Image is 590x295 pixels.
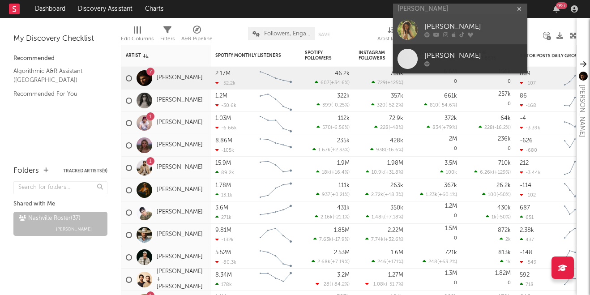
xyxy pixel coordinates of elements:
[126,53,193,58] div: Artist
[520,259,537,265] div: -549
[332,148,348,153] span: +2.33 %
[365,192,403,197] div: ( )
[444,183,457,188] div: 367k
[496,183,511,188] div: 26.2k
[335,71,350,77] div: 46.2k
[372,259,403,265] div: ( )
[256,112,296,134] svg: Chart title
[390,71,403,77] div: 736k
[13,212,107,236] a: Nashville Roster(37)[PERSON_NAME]
[316,281,350,287] div: ( )
[393,15,527,44] a: [PERSON_NAME]
[121,34,154,44] div: Edit Columns
[386,148,402,153] span: -16.6 %
[13,199,107,209] div: Shared with Me
[412,134,457,156] div: 0
[376,148,385,153] span: 938
[333,103,348,108] span: -0.25 %
[553,5,560,13] button: 99+
[256,179,296,201] svg: Chart title
[423,259,457,265] div: ( )
[412,269,457,291] div: 0
[321,215,333,220] span: 2.16k
[215,138,232,144] div: 8.86M
[215,272,232,278] div: 8.34M
[480,170,493,175] span: 6.26k
[492,215,496,220] span: 1k
[316,192,350,197] div: ( )
[445,270,457,276] div: 1.3M
[157,97,203,104] a: [PERSON_NAME]
[322,103,331,108] span: 399
[319,237,332,242] span: 7.63k
[520,272,530,278] div: 592
[365,281,403,287] div: ( )
[215,71,231,77] div: 2.17M
[215,103,236,108] div: -30.6k
[390,138,403,144] div: 428k
[13,34,107,44] div: My Discovery Checklist
[13,66,98,85] a: Algorithmic A&R Assistant ([GEOGRAPHIC_DATA])
[181,34,213,44] div: A&R Pipeline
[498,160,511,166] div: 710k
[377,22,406,48] div: Artist (Artist)
[445,115,457,121] div: 372k
[331,282,348,287] span: +84.2 %
[388,260,402,265] span: +171 %
[372,170,384,175] span: 10.9k
[318,148,330,153] span: 1.67k
[387,160,403,166] div: 1.98M
[332,192,348,197] span: +0.21 %
[494,125,509,130] span: -16.2 %
[390,125,402,130] span: -48 %
[316,169,350,175] div: ( )
[466,67,511,89] div: 0
[157,74,203,82] a: [PERSON_NAME]
[321,282,329,287] span: -28
[495,270,511,276] div: 1.82M
[466,90,511,111] div: 0
[424,21,523,32] div: [PERSON_NAME]
[305,50,336,61] div: Spotify Followers
[505,237,511,242] span: 2k
[370,147,403,153] div: ( )
[317,260,330,265] span: 2.68k
[337,138,350,144] div: 235k
[520,147,537,153] div: -680
[474,169,511,175] div: ( )
[215,170,234,175] div: 89.2k
[443,125,456,130] span: +79 %
[432,125,441,130] span: 834
[390,205,403,211] div: 350k
[479,124,511,130] div: ( )
[498,250,511,256] div: 813k
[313,236,350,242] div: ( )
[312,259,350,265] div: ( )
[387,81,402,86] span: +125 %
[446,170,457,175] span: 100k
[215,93,227,99] div: 1.2M
[390,183,403,188] div: 263k
[321,81,329,86] span: 607
[334,250,350,256] div: 2.53M
[440,103,456,108] span: -54.6 %
[444,93,457,99] div: 661k
[215,53,282,58] div: Spotify Monthly Listeners
[387,103,402,108] span: -52.2 %
[520,214,534,220] div: 651
[377,81,386,86] span: 729
[387,282,402,287] span: -51.7 %
[427,124,457,130] div: ( )
[393,44,527,73] a: [PERSON_NAME]
[334,227,350,233] div: 1.85M
[445,203,457,209] div: 1.2M
[256,269,296,291] svg: Chart title
[334,215,348,220] span: -21.1 %
[157,231,203,239] a: [PERSON_NAME]
[466,134,511,156] div: 0
[506,260,511,265] span: 1k
[365,236,403,242] div: ( )
[215,125,237,131] div: -6.66k
[316,102,350,108] div: ( )
[377,34,406,44] div: Artist (Artist)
